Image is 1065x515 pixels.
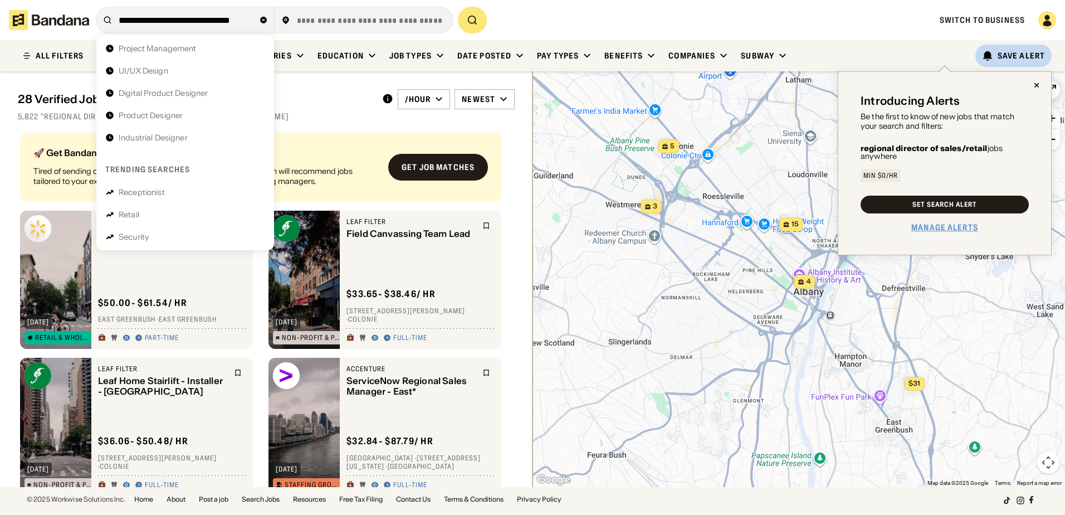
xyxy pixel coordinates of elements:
[134,496,153,503] a: Home
[396,496,431,503] a: Contact Us
[604,51,643,61] div: Benefits
[105,164,190,174] div: Trending searches
[119,111,183,119] div: Product Designer
[346,376,476,397] div: ServiceNow Regional Sales Manager - East*
[346,307,495,324] div: [STREET_ADDRESS][PERSON_NAME] · Colonie
[863,172,898,179] div: Min $0/hr
[535,473,572,487] a: Open this area in Google Maps (opens a new window)
[653,202,657,211] span: 3
[98,376,227,397] div: Leaf Home Stairlift - Installer - [GEOGRAPHIC_DATA]
[457,51,511,61] div: Date Posted
[537,51,579,61] div: Pay Types
[346,229,476,239] div: Field Canvassing Team Lead
[940,15,1025,25] a: Switch to Business
[792,220,799,229] span: 15
[346,365,476,373] div: Accenture
[670,142,675,151] span: 5
[912,201,976,208] div: Set Search Alert
[1037,451,1059,474] button: Map camera controls
[517,496,561,503] a: Privacy Policy
[119,45,197,52] div: Project Management
[668,51,715,61] div: Companies
[911,222,978,232] a: Manage Alerts
[741,51,774,61] div: Subway
[861,144,1029,160] div: jobs anywhere
[346,454,495,471] div: [GEOGRAPHIC_DATA] · [STREET_ADDRESS][US_STATE] · [GEOGRAPHIC_DATA]
[18,93,373,106] div: 28 Verified Jobs
[36,52,84,60] div: ALL FILTERS
[285,482,340,488] div: Staffing Group
[282,334,340,341] div: Non-Profit & Public Service
[273,362,300,389] img: Accenture logo
[119,89,208,97] div: Digital Product Designer
[402,163,475,171] div: Get job matches
[998,51,1045,61] div: Save Alert
[535,473,572,487] img: Google
[35,334,92,341] div: Retail & Wholesale
[119,188,165,196] div: Receptionist
[462,94,495,104] div: Newest
[98,315,246,324] div: East Greenbush · East Greenbush
[145,481,179,490] div: Full-time
[98,365,227,373] div: Leaf Filter
[389,51,432,61] div: Job Types
[18,128,515,487] div: grid
[393,481,427,490] div: Full-time
[806,277,810,286] span: 4
[861,94,960,108] div: Introducing Alerts
[18,111,515,122] div: 5,822 "Regional director of sales/retail" jobs on [DOMAIN_NAME]
[346,435,433,447] div: $ 32.84 - $87.79 / hr
[927,480,988,486] span: Map data ©2025 Google
[276,319,297,325] div: [DATE]
[9,10,89,30] img: Bandana logotype
[242,496,280,503] a: Search Jobs
[33,482,92,488] div: Non-Profit & Public Service
[98,454,246,471] div: [STREET_ADDRESS][PERSON_NAME] · Colonie
[33,148,379,157] div: 🚀 Get Bandana Matched (100% Free)
[861,112,1029,131] div: Be the first to know of new jobs that match your search and filters:
[27,496,125,503] div: © 2025 Workwise Solutions Inc.
[119,211,139,218] div: Retail
[27,319,49,325] div: [DATE]
[25,362,51,389] img: Leaf Filter logo
[276,466,297,473] div: [DATE]
[444,496,504,503] a: Terms & Conditions
[995,480,1010,486] a: Terms (opens in new tab)
[119,67,168,75] div: UI/UX Design
[273,215,300,242] img: Leaf Filter logo
[119,233,149,241] div: Security
[27,466,49,473] div: [DATE]
[861,143,988,153] b: regional director of sales/retail
[405,94,431,104] div: /hour
[346,288,436,300] div: $ 33.65 - $38.46 / hr
[199,496,228,503] a: Post a job
[98,297,187,309] div: $ 50.00 - $61.54 / hr
[393,334,427,343] div: Full-time
[1017,480,1062,486] a: Report a map error
[119,134,188,142] div: Industrial Designer
[339,496,383,503] a: Free Tax Filing
[33,166,379,186] div: Tired of sending out endless job applications? Bandana Match Team will recommend jobs tailored to...
[25,215,51,242] img: Walmart logo
[167,496,185,503] a: About
[908,379,920,387] span: $31
[293,496,326,503] a: Resources
[346,217,476,226] div: Leaf Filter
[317,51,364,61] div: Education
[98,435,188,447] div: $ 36.06 - $50.48 / hr
[145,334,179,343] div: Part-time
